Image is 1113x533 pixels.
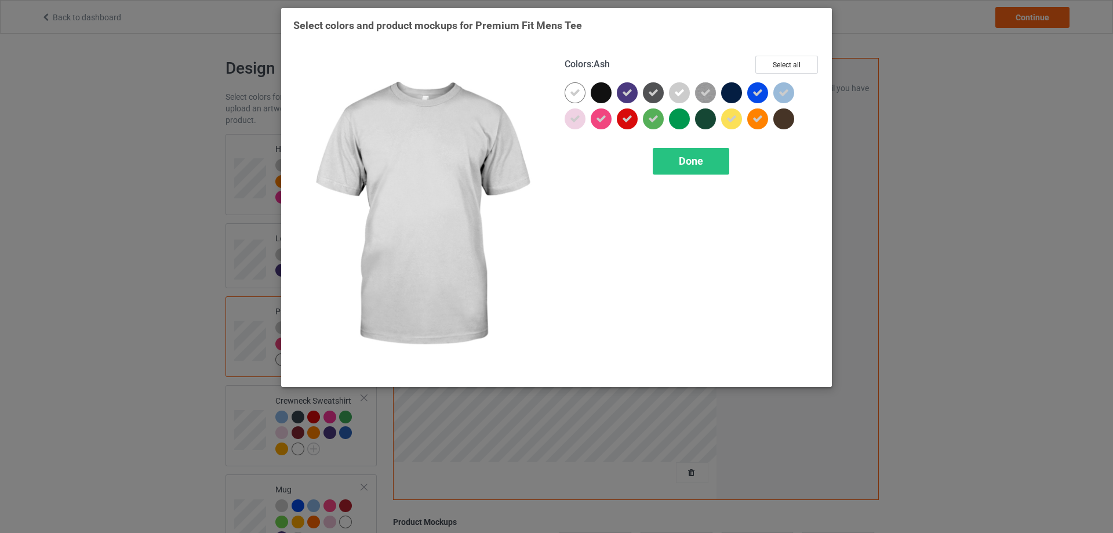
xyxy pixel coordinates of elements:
[755,56,818,74] button: Select all
[679,155,703,167] span: Done
[695,82,716,103] img: heather_texture.png
[565,59,610,71] h4: :
[594,59,610,70] span: Ash
[565,59,591,70] span: Colors
[293,19,582,31] span: Select colors and product mockups for Premium Fit Mens Tee
[293,56,548,375] img: regular.jpg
